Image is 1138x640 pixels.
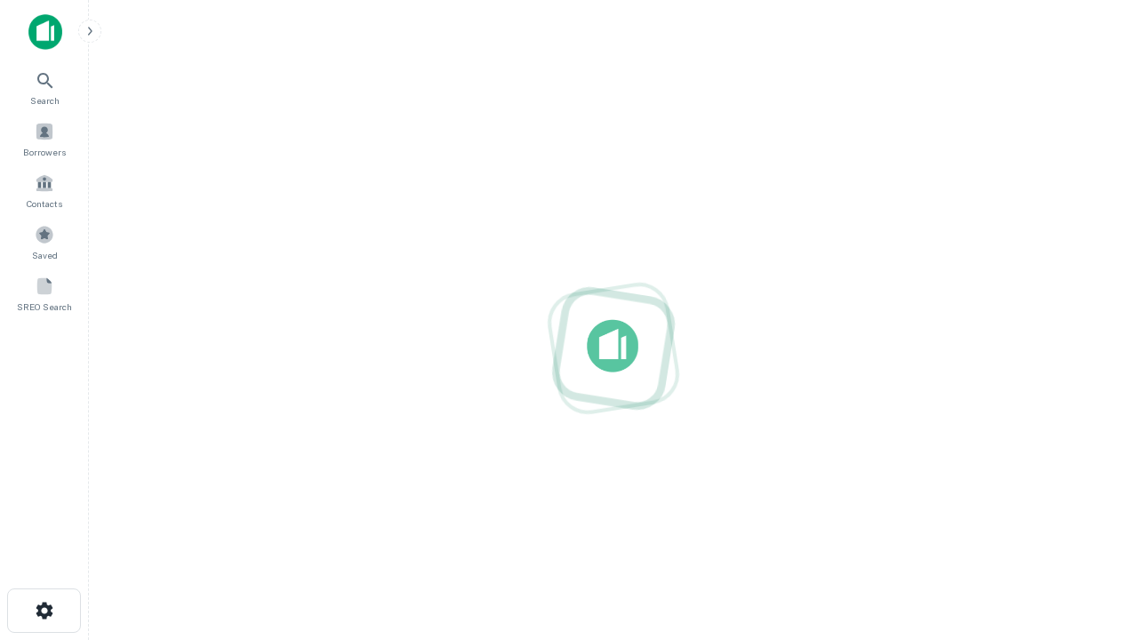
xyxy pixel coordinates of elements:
a: Contacts [5,166,84,214]
a: Borrowers [5,115,84,163]
span: Saved [32,248,58,262]
span: Contacts [27,196,62,211]
a: SREO Search [5,269,84,317]
span: Search [30,93,60,108]
a: Search [5,63,84,111]
img: capitalize-icon.png [28,14,62,50]
a: Saved [5,218,84,266]
span: SREO Search [17,300,72,314]
iframe: Chat Widget [1049,441,1138,526]
span: Borrowers [23,145,66,159]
